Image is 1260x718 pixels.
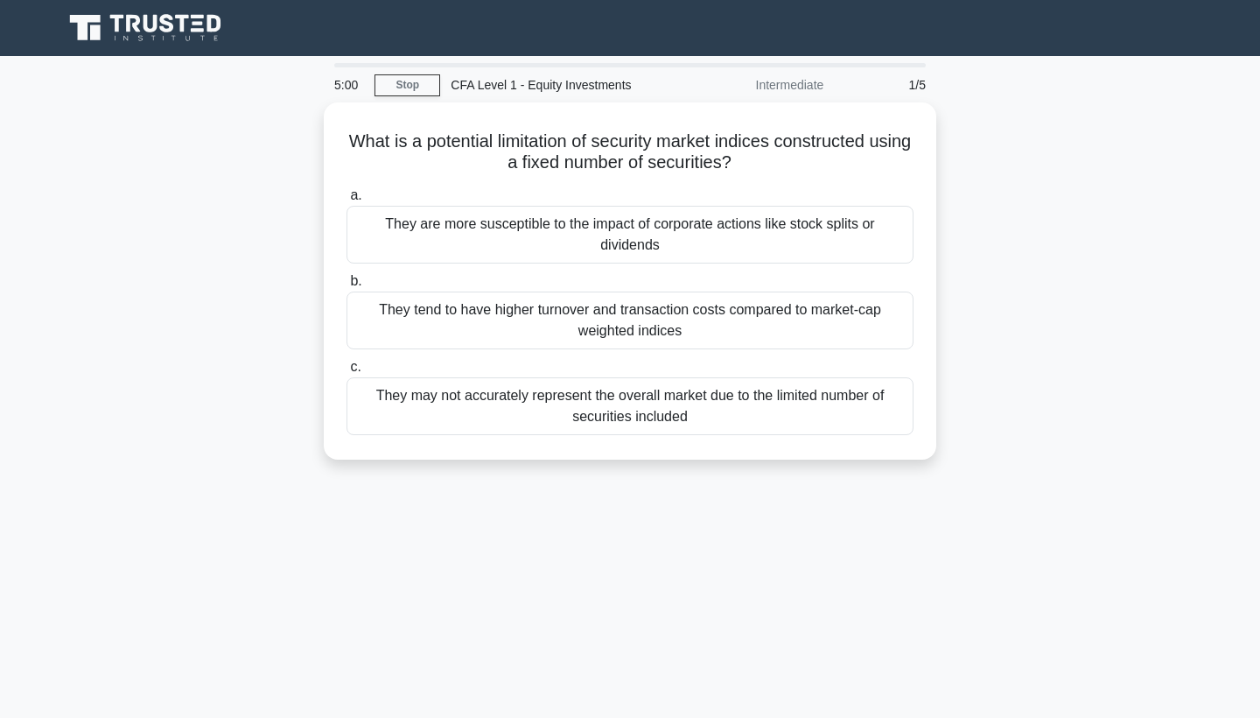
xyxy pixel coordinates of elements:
[345,130,915,174] h5: What is a potential limitation of security market indices constructed using a fixed number of sec...
[350,273,361,288] span: b.
[346,377,913,435] div: They may not accurately represent the overall market due to the limited number of securities incl...
[324,67,374,102] div: 5:00
[681,67,834,102] div: Intermediate
[834,67,936,102] div: 1/5
[440,67,681,102] div: CFA Level 1 - Equity Investments
[346,206,913,264] div: They are more susceptible to the impact of corporate actions like stock splits or dividends
[350,359,360,374] span: c.
[350,187,361,202] span: a.
[346,292,913,349] div: They tend to have higher turnover and transaction costs compared to market-cap weighted indices
[374,74,440,96] a: Stop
